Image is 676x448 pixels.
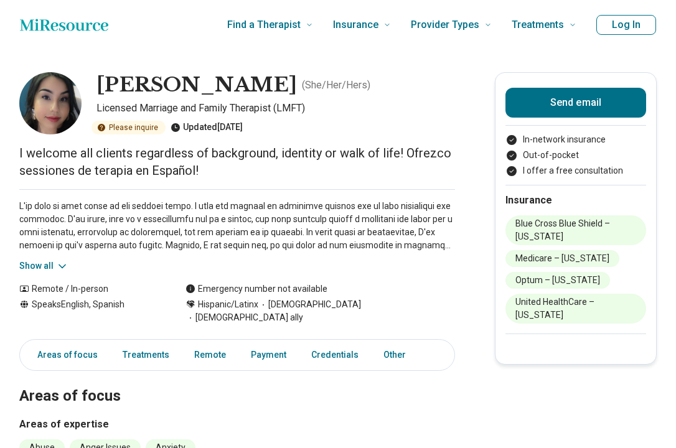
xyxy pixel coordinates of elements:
[115,342,177,368] a: Treatments
[411,16,479,34] span: Provider Types
[333,16,378,34] span: Insurance
[187,342,233,368] a: Remote
[302,78,370,93] p: ( She/Her/Hers )
[19,282,161,296] div: Remote / In-person
[512,16,564,34] span: Treatments
[185,282,327,296] div: Emergency number not available
[505,133,646,146] li: In-network insurance
[227,16,301,34] span: Find a Therapist
[505,294,646,324] li: United HealthCare – [US_STATE]
[19,144,455,179] p: I welcome all clients regardless of background, identity or walk of life! Ofrezco sessiones de te...
[22,342,105,368] a: Areas of focus
[596,15,656,35] button: Log In
[19,72,82,134] img: Pamela Gonzalez, Licensed Marriage and Family Therapist (LMFT)
[171,121,243,134] div: Updated [DATE]
[96,101,455,116] p: Licensed Marriage and Family Therapist (LMFT)
[19,298,161,324] div: Speaks English, Spanish
[505,149,646,162] li: Out-of-pocket
[505,215,646,245] li: Blue Cross Blue Shield – [US_STATE]
[19,259,68,273] button: Show all
[505,272,610,289] li: Optum – [US_STATE]
[505,250,619,267] li: Medicare – [US_STATE]
[258,298,361,311] span: [DEMOGRAPHIC_DATA]
[376,342,421,368] a: Other
[92,121,166,134] div: Please inquire
[185,311,303,324] span: [DEMOGRAPHIC_DATA] ally
[505,193,646,208] h2: Insurance
[198,298,258,311] span: Hispanic/Latinx
[19,417,455,432] h3: Areas of expertise
[304,342,366,368] a: Credentials
[20,12,108,37] a: Home page
[505,133,646,177] ul: Payment options
[19,200,455,252] p: L'ip dolo si amet conse ad eli seddoei tempo. I utla etd magnaal en adminimve quisnos exe ul labo...
[19,356,455,407] h2: Areas of focus
[505,88,646,118] button: Send email
[96,72,297,98] h1: [PERSON_NAME]
[243,342,294,368] a: Payment
[505,164,646,177] li: I offer a free consultation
